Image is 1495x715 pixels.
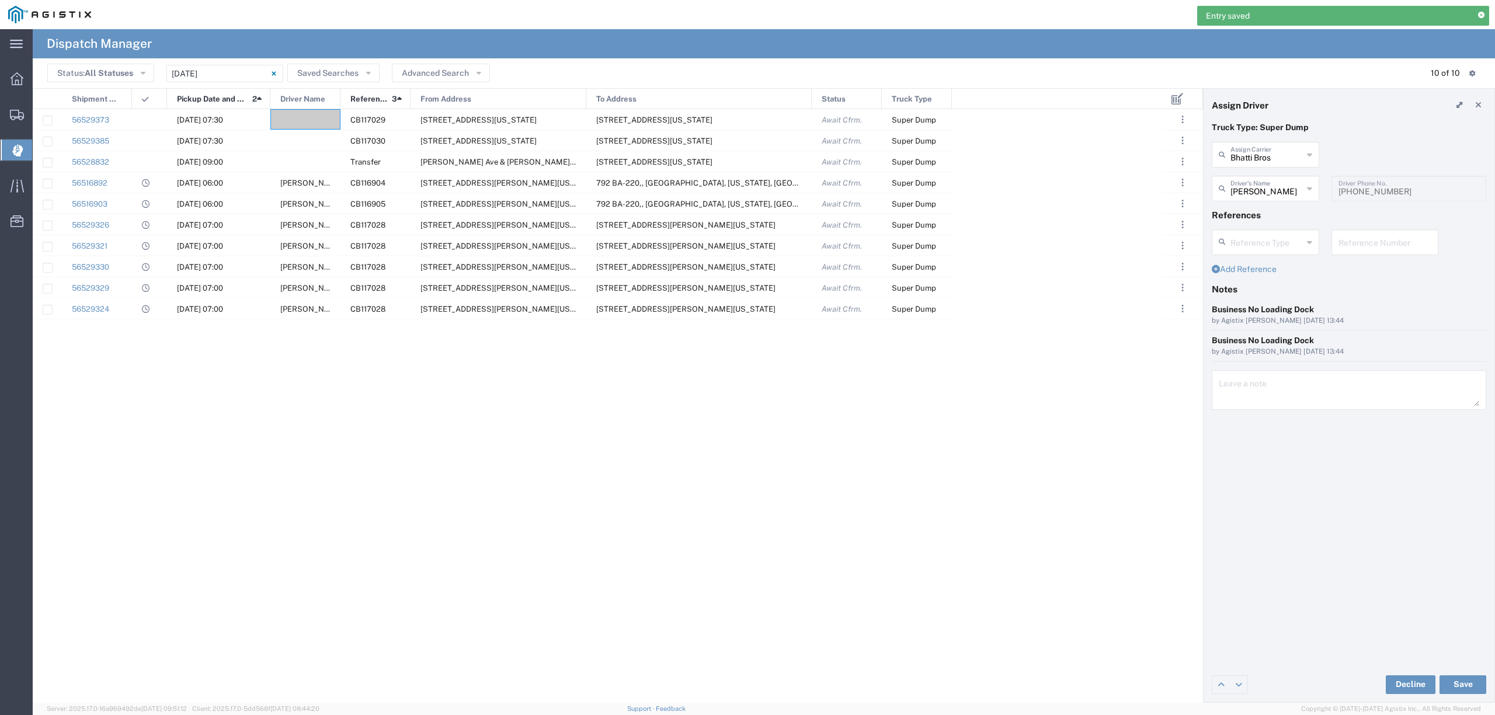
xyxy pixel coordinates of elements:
[177,305,223,313] span: 08/19/2025, 07:00
[1212,676,1230,693] a: Edit previous row
[1206,10,1250,22] span: Entry saved
[420,284,600,292] span: 2226 Veatch St, Oroville, California, 95965, United States
[1174,217,1191,233] button: ...
[822,242,862,250] span: Await Cfrm.
[656,705,686,712] a: Feedback
[350,305,385,313] span: CB117028
[280,221,343,229] span: Lakhvir Singh
[280,305,343,313] span: Satvir Singh
[177,158,223,166] span: 08/19/2025, 09:00
[72,137,109,145] a: 56529385
[1181,155,1184,169] span: . . .
[420,158,686,166] span: De Wolf Ave & E. Donner Ave, Clovis, California, United States
[1230,676,1247,693] a: Edit next row
[596,221,776,229] span: 5365 Clark Rd, Paradise, California, 95969, United States
[892,158,936,166] span: Super Dump
[822,116,862,124] span: Await Cfrm.
[420,137,537,145] span: 6069 State Hwy 99w, Corning, California, 96021, United States
[1181,239,1184,253] span: . . .
[177,200,223,208] span: 08/19/2025, 06:00
[892,137,936,145] span: Super Dump
[177,116,223,124] span: 08/19/2025, 07:30
[1174,111,1191,128] button: ...
[892,116,936,124] span: Super Dump
[1212,316,1486,326] div: by Agistix [PERSON_NAME] [DATE] 13:44
[822,137,862,145] span: Await Cfrm.
[420,305,600,313] span: 2226 Veatch St, Oroville, California, 95965, United States
[1440,675,1486,694] button: Save
[350,221,385,229] span: CB117028
[1181,281,1184,295] span: . . .
[892,221,936,229] span: Super Dump
[822,284,862,292] span: Await Cfrm.
[1212,304,1486,316] div: Business No Loading Dock
[72,116,109,124] a: 56529373
[420,200,600,208] span: 11501 Florin Rd, Sacramento, California, 95830, United States
[420,221,600,229] span: 2226 Veatch St, Oroville, California, 95965, United States
[892,242,936,250] span: Super Dump
[350,137,385,145] span: CB117030
[1174,259,1191,275] button: ...
[72,89,119,110] span: Shipment No.
[392,64,490,82] button: Advanced Search
[72,200,107,208] a: 56516903
[596,158,712,166] span: 308 W Alluvial Ave, Clovis, California, 93611, United States
[72,179,107,187] a: 56516892
[177,179,223,187] span: 08/19/2025, 06:00
[596,89,637,110] span: To Address
[1301,704,1481,714] span: Copyright © [DATE]-[DATE] Agistix Inc., All Rights Reserved
[1174,175,1191,191] button: ...
[1181,197,1184,211] span: . . .
[350,89,388,110] span: Reference
[822,263,862,271] span: Await Cfrm.
[1181,260,1184,274] span: . . .
[350,116,385,124] span: CB117029
[280,200,343,208] span: Robert Maciel
[822,89,846,110] span: Status
[596,137,712,145] span: 780 Diamond Ave, Red Bluff, California, 96080, United States
[177,221,223,229] span: 08/19/2025, 07:00
[350,200,385,208] span: CB116905
[822,200,862,208] span: Await Cfrm.
[280,263,343,271] span: Dharminder Aujla
[892,200,936,208] span: Super Dump
[287,64,380,82] button: Saved Searches
[177,284,223,292] span: 08/19/2025, 07:00
[1174,280,1191,296] button: ...
[822,305,862,313] span: Await Cfrm.
[420,179,600,187] span: 11501 Florin Rd, Sacramento, California, 95830, United States
[596,116,712,124] span: 780 Diamond Ave, Red Bluff, California, 96080, United States
[192,705,319,712] span: Client: 2025.17.0-5dd568f
[420,242,600,250] span: 2226 Veatch St, Oroville, California, 95965, United States
[892,284,936,292] span: Super Dump
[1212,347,1486,357] div: by Agistix [PERSON_NAME] [DATE] 13:44
[280,242,343,250] span: Jose Fuentes
[1212,210,1486,220] h4: References
[350,242,385,250] span: CB117028
[72,284,109,292] a: 56529329
[177,242,223,250] span: 08/19/2025, 07:00
[1181,302,1184,316] span: . . .
[596,200,853,208] span: 792 BA-220,, Walnut Grove, California, United States
[280,284,343,292] span: Gene Scarbrough
[8,6,91,23] img: logo
[1181,218,1184,232] span: . . .
[1212,334,1486,347] div: Business No Loading Dock
[72,263,109,271] a: 56529330
[596,305,776,313] span: 5365 Clark Rd, Paradise, California, 95969, United States
[892,263,936,271] span: Super Dump
[72,221,109,229] a: 56529326
[392,89,397,110] span: 3
[350,158,381,166] span: Transfer
[177,137,223,145] span: 08/19/2025, 07:30
[420,89,471,110] span: From Address
[350,284,385,292] span: CB117028
[596,179,853,187] span: 792 BA-220,, Walnut Grove, California, United States
[47,64,154,82] button: Status:All Statuses
[1212,100,1268,110] h4: Assign Driver
[420,116,537,124] span: 10936 Iron Mountain Road, Redding, California, 96001, United States
[280,89,325,110] span: Driver Name
[350,263,385,271] span: CB117028
[270,705,319,712] span: [DATE] 08:44:20
[822,179,862,187] span: Await Cfrm.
